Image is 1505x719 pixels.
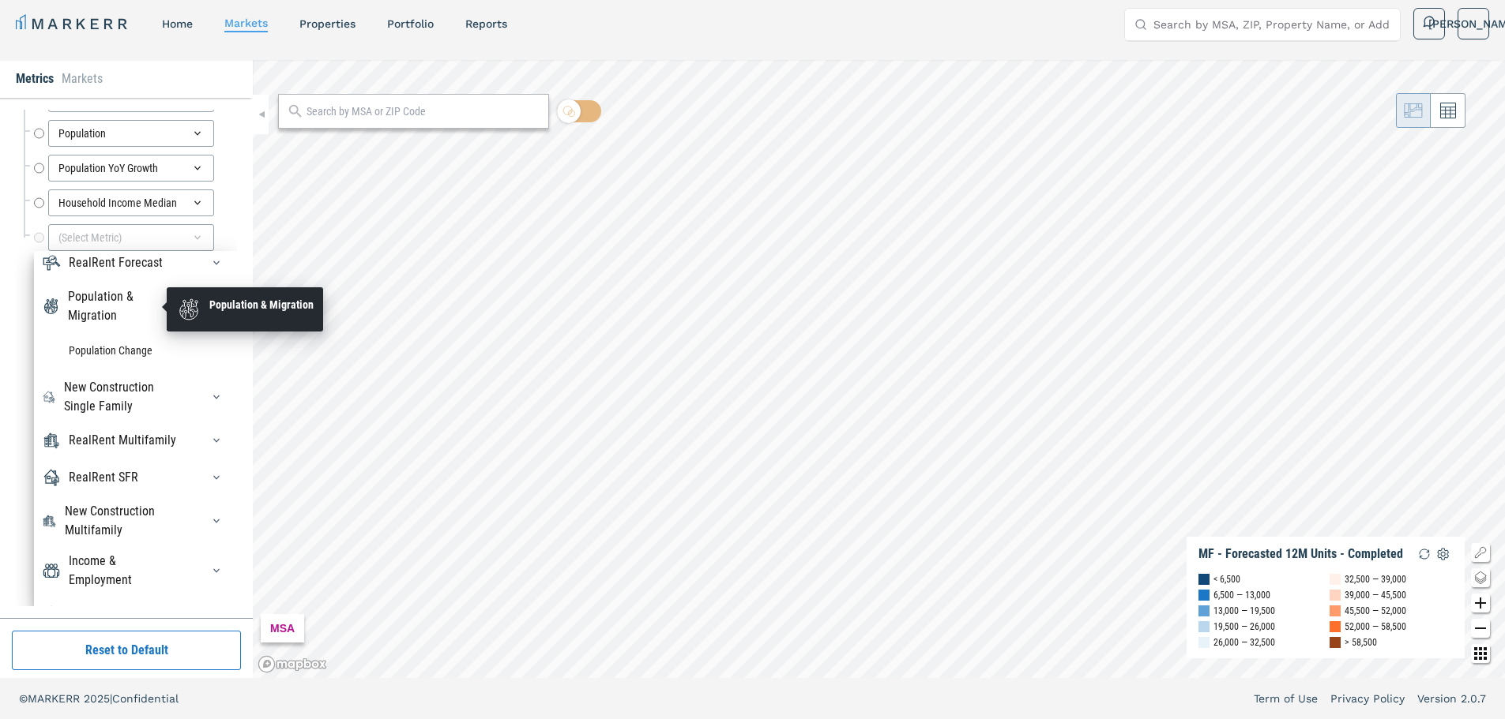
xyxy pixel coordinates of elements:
div: RealRent SFRRealRent SFR [42,465,229,490]
div: CrimeCrime [42,601,229,627]
li: Markets [62,69,103,88]
a: Term of Use [1254,691,1318,706]
div: MF - Forecasted 12M Units - Completed [1198,546,1403,562]
a: properties [299,17,356,30]
div: Population [48,120,214,147]
a: reports [465,17,507,30]
div: RealRent MultifamilyRealRent Multifamily [42,428,229,453]
div: Population & Migration [68,287,182,325]
div: (Select Metric) [48,224,214,251]
a: MARKERR [16,13,130,35]
img: RealRent SFR [42,468,61,487]
button: Reset to Default [12,631,241,670]
div: Crime [69,605,99,624]
img: RealRent Forecast [42,253,61,272]
a: Mapbox logo [258,655,327,673]
img: New Construction Multifamily [42,511,57,530]
img: Population & Migration [42,297,60,316]
div: New Construction Multifamily [65,502,182,540]
div: 13,000 — 19,500 [1213,603,1275,619]
img: Settings [1434,545,1453,564]
li: Metrics [16,69,54,88]
div: Income & EmploymentIncome & Employment [42,552,229,590]
div: 19,500 — 26,000 [1213,619,1275,635]
button: [PERSON_NAME] [1458,8,1489,39]
div: Population & Migration [209,297,314,313]
div: RealRent SFR [69,468,138,487]
img: Population & Migration [176,297,201,322]
a: Version 2.0.7 [1417,691,1486,706]
input: Search by MSA or ZIP Code [307,103,540,120]
div: 52,000 — 58,500 [1345,619,1406,635]
div: 45,500 — 52,000 [1345,603,1406,619]
button: New Construction Single FamilyNew Construction Single Family [204,384,229,410]
span: © [19,692,28,705]
div: RealRent Forecast [69,253,163,272]
button: Income & EmploymentIncome & Employment [204,558,229,583]
div: 26,000 — 32,500 [1213,635,1275,650]
button: Zoom out map button [1471,619,1490,638]
span: 2025 | [84,692,112,705]
img: RealRent Multifamily [42,431,61,450]
div: MSA [261,614,304,642]
button: Show/Hide Legend Map Button [1471,543,1490,562]
div: New Construction Single Family [64,378,182,416]
button: Change style map button [1471,568,1490,587]
div: New Construction Single FamilyNew Construction Single Family [42,378,229,416]
img: Income & Employment [42,561,61,580]
canvas: Map [253,60,1505,678]
div: Population & MigrationPopulation & Migration [42,335,229,366]
input: Search by MSA, ZIP, Property Name, or Address [1153,9,1390,40]
a: Privacy Policy [1330,691,1405,706]
div: RealRent Multifamily [69,431,176,450]
div: RealRent ForecastRealRent Forecast [42,250,229,275]
li: Population Change [42,335,229,366]
img: Reload Legend [1415,545,1434,564]
div: 6,500 — 13,000 [1213,587,1270,603]
button: RealRent ForecastRealRent Forecast [204,250,229,275]
span: Confidential [112,692,179,705]
div: Population YoY Growth [48,155,214,182]
img: Crime [42,605,61,624]
button: Zoom in map button [1471,594,1490,612]
div: 32,500 — 39,000 [1345,571,1406,587]
button: Other options map button [1471,644,1490,663]
a: Portfolio [387,17,434,30]
button: RealRent MultifamilyRealRent Multifamily [204,428,229,453]
button: New Construction MultifamilyNew Construction Multifamily [204,508,229,534]
span: MARKERR [28,692,84,705]
div: > 58,500 [1345,635,1377,650]
button: CrimeCrime [204,601,229,627]
img: New Construction Single Family [42,388,56,406]
button: RealRent SFRRealRent SFR [204,465,229,490]
div: 39,000 — 45,500 [1345,587,1406,603]
div: Income & Employment [69,552,182,590]
div: New Construction MultifamilyNew Construction Multifamily [42,502,229,540]
a: home [162,17,193,30]
a: markets [224,17,268,29]
div: Household Income Median [48,189,214,216]
div: Population & MigrationPopulation & Migration [42,287,229,325]
div: < 6,500 [1213,571,1240,587]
